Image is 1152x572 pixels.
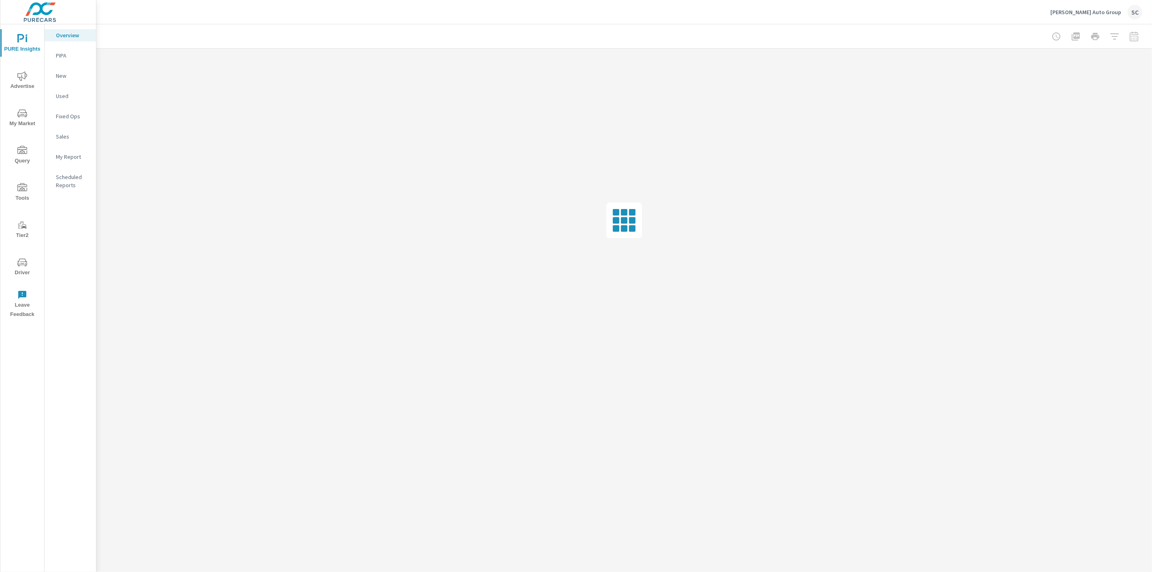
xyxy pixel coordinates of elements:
[56,132,90,141] p: Sales
[3,109,42,128] span: My Market
[45,110,96,122] div: Fixed Ops
[56,173,90,189] p: Scheduled Reports
[45,171,96,191] div: Scheduled Reports
[3,220,42,240] span: Tier2
[0,24,44,322] div: nav menu
[45,90,96,102] div: Used
[1050,9,1121,16] p: [PERSON_NAME] Auto Group
[56,31,90,39] p: Overview
[3,71,42,91] span: Advertise
[56,112,90,120] p: Fixed Ops
[56,72,90,80] p: New
[56,51,90,60] p: PIPA
[45,151,96,163] div: My Report
[45,29,96,41] div: Overview
[1128,5,1142,19] div: SC
[3,146,42,166] span: Query
[3,290,42,319] span: Leave Feedback
[45,70,96,82] div: New
[3,258,42,277] span: Driver
[56,153,90,161] p: My Report
[3,183,42,203] span: Tools
[3,34,42,54] span: PURE Insights
[45,130,96,143] div: Sales
[45,49,96,62] div: PIPA
[56,92,90,100] p: Used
